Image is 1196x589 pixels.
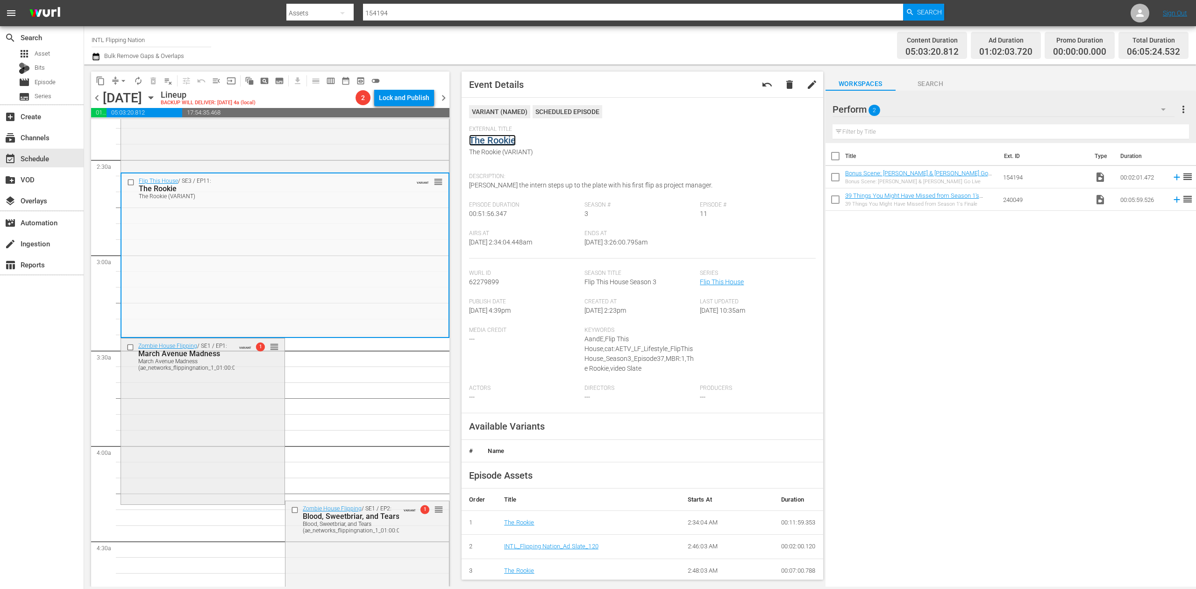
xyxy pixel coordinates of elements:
[5,217,16,229] span: Automation
[35,92,51,101] span: Series
[680,510,774,535] td: 2:34:04 AM
[5,195,16,207] span: Overlays
[91,92,103,104] span: chevron_left
[905,47,959,57] span: 05:03:20.812
[469,385,580,392] span: Actors
[504,543,598,550] a: INTL_Flipping Nation_Ad Slate_120
[176,72,194,90] span: Customize Events
[1182,194,1193,205] span: reorder
[469,393,475,401] span: ---
[469,126,811,133] span: External Title
[1172,194,1182,205] svg: Add to Schedule
[5,174,16,186] span: VOD
[584,335,694,372] span: AandE,Flip This House,cat:AETV_LF_Lifestyle_FlipThisHouse_Season3_Episode37,MBR:1,The Rookie,vide...
[774,510,823,535] td: 00:11:59.353
[469,335,475,343] span: ---
[138,349,241,358] div: March Avenue Madness
[999,166,1090,188] td: 154194
[762,79,773,90] span: Revert to Primary Episode
[239,342,251,349] span: VARIANT
[404,504,416,512] span: VARIANT
[469,201,580,209] span: Episode Duration
[584,298,695,306] span: Created At
[19,63,30,74] div: Bits
[584,270,695,277] span: Season Title
[303,512,405,521] div: Blood, Sweetbriar, and Tears
[6,7,17,19] span: menu
[161,90,256,100] div: Lineup
[227,76,236,86] span: input
[22,2,67,24] img: ans4CAIJ8jUAAAAAAAAAAAAAAAAAAAAAAAAgQb4GAAAAAAAAAAAAAAAAAAAAAAAAJMjXAAAAAAAAAAAAAAAAAAAAAAAAgAT5G...
[469,421,545,432] span: Available Variants
[1178,104,1189,115] span: more_vert
[5,111,16,122] span: Create
[1127,34,1180,47] div: Total Duration
[131,73,146,88] span: Loop Content
[784,79,795,90] span: delete
[778,73,801,96] button: delete
[469,298,580,306] span: Publish Date
[212,76,221,86] span: menu_open
[774,559,823,583] td: 00:07:00.788
[270,342,279,351] button: reorder
[35,49,50,58] span: Asset
[270,342,279,352] span: reorder
[905,34,959,47] div: Content Duration
[979,34,1032,47] div: Ad Duration
[1095,194,1106,205] span: Video
[303,521,405,534] div: Blood, Sweetbriar, and Tears (ae_networks_flippingnation_1_01:00:00)
[305,72,323,90] span: Day Calendar View
[1053,47,1106,57] span: 00:00:00.000
[5,32,16,43] span: search
[239,72,257,90] span: Refresh All Search Blocks
[700,385,811,392] span: Producers
[420,505,429,514] span: 1
[1089,143,1115,169] th: Type
[504,519,534,526] a: The Rookie
[469,210,507,217] span: 00:51:56.347
[374,89,434,106] button: Lock and Publish
[700,298,811,306] span: Last Updated
[35,78,56,87] span: Episode
[700,278,744,286] a: Flip This House
[371,76,380,86] span: toggle_off
[462,440,480,462] th: #
[1117,188,1168,211] td: 00:05:59.526
[584,210,588,217] span: 3
[700,201,811,209] span: Episode #
[533,105,602,118] div: Scheduled Episode
[138,343,241,371] div: / SE1 / EP1:
[35,63,45,72] span: Bits
[469,135,516,146] a: The Rookie
[469,181,712,189] span: [PERSON_NAME] the intern steps up to the plate with his first flip as project manager.
[469,230,580,237] span: Airs At
[584,238,648,246] span: [DATE] 3:26:00.795am
[1127,47,1180,57] span: 06:05:24.532
[584,230,695,237] span: Ends At
[833,96,1175,122] div: Perform
[469,470,533,481] span: Episode Assets
[91,108,107,117] span: 01:02:03.720
[139,193,399,200] div: The Rookie (VARIANT)
[584,393,590,401] span: ---
[806,79,818,90] span: edit
[19,91,30,102] span: Series
[845,201,996,207] div: 39 Things You Might Have Missed from Season 1's Finale
[119,76,128,86] span: arrow_drop_down
[438,92,449,104] span: chevron_right
[194,73,209,88] span: Revert to Primary Episode
[584,385,695,392] span: Directors
[497,488,680,511] th: Title
[584,201,695,209] span: Season #
[1178,98,1189,121] button: more_vert
[287,72,305,90] span: Download as CSV
[469,307,511,314] span: [DATE] 4:39pm
[845,179,996,185] div: Bonus Scene: [PERSON_NAME] & [PERSON_NAME] Go Live
[338,73,353,88] span: Month Calendar View
[469,105,530,118] div: VARIANT ( NAMED )
[161,73,176,88] span: Clear Lineup
[979,47,1032,57] span: 01:02:03.720
[756,73,778,96] button: undo
[303,505,362,512] a: Zombie House Flipping
[134,76,143,86] span: autorenew_outlined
